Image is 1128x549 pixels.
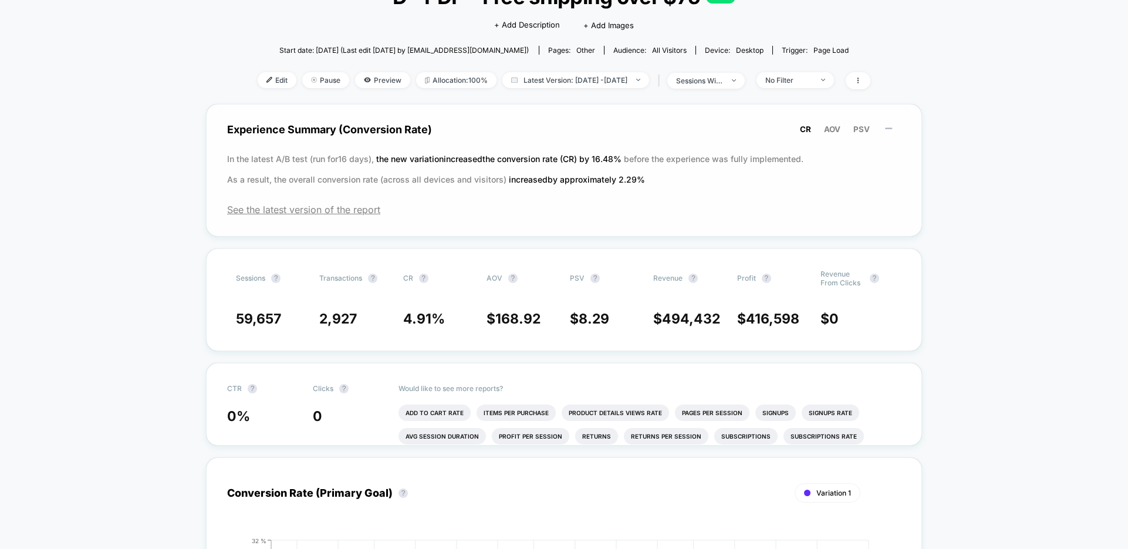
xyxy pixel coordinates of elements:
span: 59,657 [236,311,281,327]
span: Profit [737,274,756,282]
span: CR [800,124,811,134]
span: CTR [227,384,242,393]
button: ? [590,274,600,283]
span: Revenue From Clicks [820,270,864,287]
span: Page Load [813,46,849,55]
img: calendar [511,77,518,83]
span: AOV [824,124,840,134]
li: Signups [755,405,796,421]
li: Profit Per Session [492,428,569,444]
div: No Filter [765,76,812,85]
span: Pause [302,72,349,88]
span: | [655,72,667,89]
button: ? [688,274,698,283]
span: PSV [570,274,585,282]
span: Transactions [319,274,362,282]
button: ? [368,274,377,283]
span: Sessions [236,274,265,282]
li: Subscriptions [714,428,778,444]
span: PSV [853,124,870,134]
li: Returns Per Session [624,428,708,444]
span: Preview [355,72,410,88]
button: ? [870,274,879,283]
span: increased by approximately 2.29 % [509,174,645,184]
span: 168.92 [495,311,541,327]
li: Pages Per Session [675,405,749,421]
p: In the latest A/B test (run for 16 days), before the experience was fully implemented. As a resul... [227,149,901,190]
img: end [821,79,825,81]
img: end [732,79,736,82]
span: Revenue [653,274,683,282]
span: $ [487,311,541,327]
span: Start date: [DATE] (Last edit [DATE] by [EMAIL_ADDRESS][DOMAIN_NAME]) [279,46,529,55]
li: Items Per Purchase [477,405,556,421]
span: 0 [313,408,322,425]
span: 2,927 [319,311,357,327]
button: PSV [850,124,873,134]
li: Subscriptions Rate [783,428,864,444]
tspan: 32 % [252,537,266,544]
button: ? [419,274,428,283]
span: Edit [258,72,296,88]
p: Would like to see more reports? [398,384,901,393]
span: 8.29 [579,311,609,327]
span: 494,432 [662,311,720,327]
button: ? [398,489,408,498]
li: Add To Cart Rate [398,405,471,421]
img: end [311,77,317,83]
span: Variation 1 [816,489,851,497]
button: ? [248,384,257,393]
span: + Add Images [583,21,634,30]
span: 0 % [227,408,250,425]
span: 0 [829,311,839,327]
button: ? [271,274,281,283]
span: $ [820,311,839,327]
img: end [636,79,640,81]
span: Device: [695,46,772,55]
span: All Visitors [652,46,687,55]
div: Trigger: [782,46,849,55]
button: CR [796,124,815,134]
span: 416,598 [746,311,799,327]
button: AOV [820,124,844,134]
span: + Add Description [494,19,560,31]
button: ? [508,274,518,283]
span: other [576,46,595,55]
div: Audience: [613,46,687,55]
button: ? [762,274,771,283]
li: Signups Rate [802,405,859,421]
span: Clicks [313,384,333,393]
span: $ [570,311,609,327]
button: ? [339,384,349,393]
span: 4.91 % [403,311,445,327]
span: See the latest version of the report [227,204,901,215]
span: CR [403,274,413,282]
span: AOV [487,274,502,282]
span: desktop [736,46,764,55]
span: $ [737,311,799,327]
span: $ [653,311,720,327]
span: Experience Summary (Conversion Rate) [227,116,901,143]
span: Allocation: 100% [416,72,497,88]
div: sessions with impression [676,76,723,85]
li: Avg Session Duration [398,428,486,444]
img: rebalance [425,77,430,83]
li: Returns [575,428,618,444]
span: Latest Version: [DATE] - [DATE] [502,72,649,88]
div: Pages: [548,46,595,55]
span: the new variation increased the conversion rate (CR) by 16.48 % [376,154,624,164]
img: edit [266,77,272,83]
li: Product Details Views Rate [562,405,669,421]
